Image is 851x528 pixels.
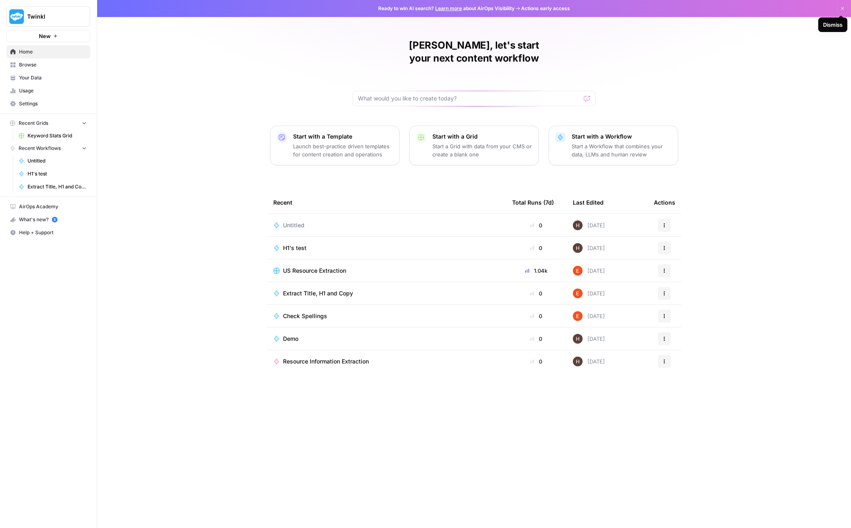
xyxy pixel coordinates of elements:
[23,13,40,19] div: v 4.0.25
[573,220,583,230] img: 436bim7ufhw3ohwxraeybzubrpb8
[6,226,90,239] button: Help + Support
[6,142,90,154] button: Recent Workflows
[31,48,72,53] div: Domain Overview
[19,229,87,236] span: Help + Support
[15,154,90,167] a: Untitled
[573,357,583,366] img: 436bim7ufhw3ohwxraeybzubrpb8
[512,289,560,297] div: 0
[6,45,90,58] a: Home
[270,126,400,165] button: Start with a TemplateLaunch best-practice driven templates for content creation and operations
[89,48,136,53] div: Keywords by Traffic
[409,126,539,165] button: Start with a GridStart a Grid with data from your CMS or create a blank one
[573,334,605,344] div: [DATE]
[6,97,90,110] a: Settings
[654,191,675,214] div: Actions
[512,221,560,229] div: 0
[283,357,369,366] span: Resource Information Extraction
[15,180,90,193] a: Extract Title, H1 and Copy
[27,13,76,21] span: Twinkl
[19,120,48,127] span: Recent Grids
[573,334,583,344] img: 436bim7ufhw3ohwxraeybzubrpb8
[573,243,583,253] img: 436bim7ufhw3ohwxraeybzubrpb8
[13,13,19,19] img: logo_orange.svg
[9,9,24,24] img: Twinkl Logo
[283,221,304,229] span: Untitled
[81,47,87,53] img: tab_keywords_by_traffic_grey.svg
[28,132,87,139] span: Keyword Stats Grid
[6,213,90,226] button: What's new? 5
[512,191,554,214] div: Total Runs (7d)
[432,133,532,141] p: Start with a Grid
[432,142,532,158] p: Start a Grid with data from your CMS or create a blank one
[15,167,90,180] a: H1's test
[6,71,90,84] a: Your Data
[283,267,346,275] span: US Resource Extraction
[521,5,570,12] span: Actions early access
[273,289,499,297] a: Extract Title, H1 and Copy
[19,203,87,210] span: AirOps Academy
[6,6,90,27] button: Workspace: Twinkl
[573,357,605,366] div: [DATE]
[6,84,90,97] a: Usage
[273,191,499,214] div: Recent
[273,267,499,275] a: US Resource Extraction
[572,142,671,158] p: Start a Workflow that combines your data, LLMs and human review
[22,47,28,53] img: tab_domain_overview_orange.svg
[573,289,583,298] img: 8y9pl6iujm21he1dbx14kgzmrglr
[358,94,581,103] input: What would you like to create today?
[353,39,596,65] h1: [PERSON_NAME], let's start your next content workflow
[512,244,560,252] div: 0
[19,74,87,81] span: Your Data
[273,357,499,366] a: Resource Information Extraction
[19,100,87,107] span: Settings
[52,217,57,222] a: 5
[19,145,61,152] span: Recent Workflows
[28,170,87,177] span: H1's test
[512,335,560,343] div: 0
[823,21,842,29] div: Dismiss
[13,21,19,28] img: website_grey.svg
[273,335,499,343] a: Demo
[53,218,55,222] text: 5
[7,214,90,226] div: What's new?
[573,243,605,253] div: [DATE]
[512,357,560,366] div: 0
[19,87,87,94] span: Usage
[6,30,90,42] button: New
[283,289,353,297] span: Extract Title, H1 and Copy
[283,335,298,343] span: Demo
[21,21,89,28] div: Domain: [DOMAIN_NAME]
[435,5,462,11] a: Learn more
[283,312,327,320] span: Check Spellings
[572,133,671,141] p: Start with a Workflow
[573,311,605,321] div: [DATE]
[378,5,515,12] span: Ready to win AI search? about AirOps Visibility
[512,267,560,275] div: 1.04k
[283,244,306,252] span: H1's test
[19,61,87,68] span: Browse
[573,289,605,298] div: [DATE]
[19,48,87,56] span: Home
[512,312,560,320] div: 0
[573,311,583,321] img: 8y9pl6iujm21he1dbx14kgzmrglr
[273,221,499,229] a: Untitled
[293,133,393,141] p: Start with a Template
[573,266,583,276] img: 8y9pl6iujm21he1dbx14kgzmrglr
[293,142,393,158] p: Launch best-practice driven templates for content creation and operations
[273,312,499,320] a: Check Spellings
[6,58,90,71] a: Browse
[573,220,605,230] div: [DATE]
[6,117,90,129] button: Recent Grids
[573,191,604,214] div: Last Edited
[28,183,87,190] span: Extract Title, H1 and Copy
[39,32,51,40] span: New
[549,126,678,165] button: Start with a WorkflowStart a Workflow that combines your data, LLMs and human review
[15,129,90,142] a: Keyword Stats Grid
[573,266,605,276] div: [DATE]
[273,244,499,252] a: H1's test
[28,157,87,165] span: Untitled
[6,200,90,213] a: AirOps Academy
